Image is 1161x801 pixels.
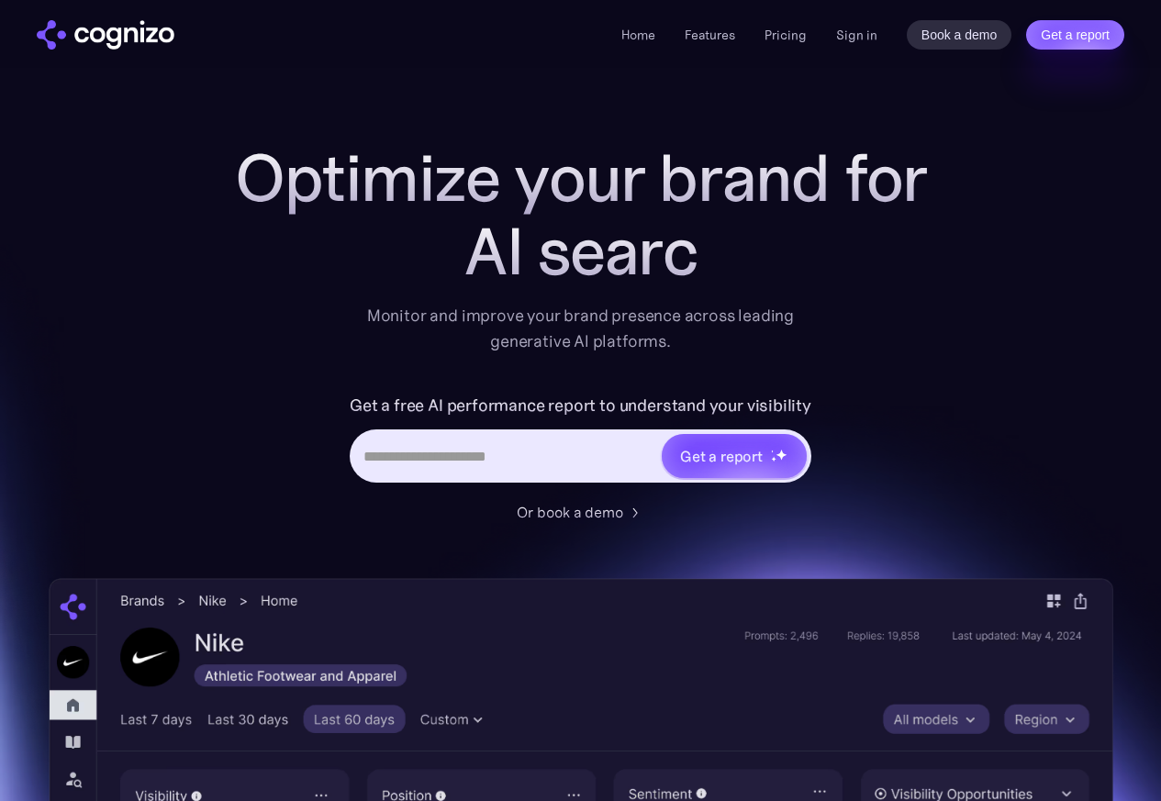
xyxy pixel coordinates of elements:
[776,449,787,461] img: star
[836,24,877,46] a: Sign in
[37,20,174,50] img: cognizo logo
[350,391,811,420] label: Get a free AI performance report to understand your visibility
[771,450,774,452] img: star
[907,20,1012,50] a: Book a demo
[214,141,948,215] h1: Optimize your brand for
[680,445,763,467] div: Get a report
[765,27,807,43] a: Pricing
[214,215,948,288] div: AI searc
[771,456,777,462] img: star
[517,501,623,523] div: Or book a demo
[517,501,645,523] a: Or book a demo
[685,27,735,43] a: Features
[1026,20,1124,50] a: Get a report
[37,20,174,50] a: home
[350,391,811,492] form: Hero URL Input Form
[621,27,655,43] a: Home
[355,303,807,354] div: Monitor and improve your brand presence across leading generative AI platforms.
[660,432,809,480] a: Get a reportstarstarstar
